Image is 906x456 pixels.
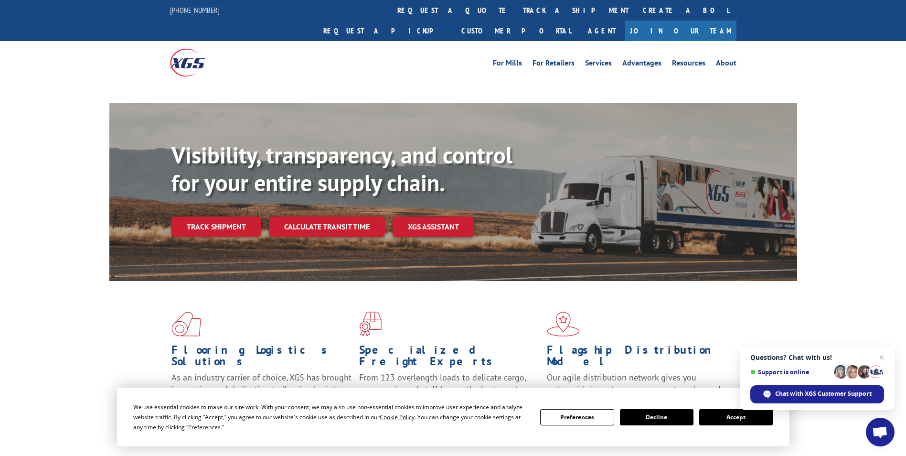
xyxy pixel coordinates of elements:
div: Chat with XGS Customer Support [750,385,884,403]
h1: Specialized Freight Experts [359,344,540,372]
h1: Flagship Distribution Model [547,344,727,372]
button: Decline [620,409,693,425]
a: Calculate transit time [269,217,385,237]
span: As an industry carrier of choice, XGS has brought innovation and dedication to flooring logistics... [171,372,352,406]
div: We use essential cookies to make our site work. With your consent, we may also use non-essential ... [133,402,529,432]
span: Cookie Policy [380,413,415,421]
button: Accept [699,409,773,425]
span: Our agile distribution network gives you nationwide inventory management on demand. [547,372,723,394]
a: Customer Portal [454,21,578,41]
a: Advantages [622,59,661,70]
span: Chat with XGS Customer Support [775,390,872,398]
div: Open chat [866,418,895,446]
h1: Flooring Logistics Solutions [171,344,352,372]
a: Resources [672,59,705,70]
span: Support is online [750,369,831,376]
div: Cookie Consent Prompt [117,388,789,446]
a: Join Our Team [625,21,736,41]
a: Agent [578,21,625,41]
img: xgs-icon-flagship-distribution-model-red [547,312,580,337]
a: For Mills [493,59,522,70]
a: Request a pickup [316,21,454,41]
a: XGS ASSISTANT [393,217,474,237]
b: Visibility, transparency, and control for your entire supply chain. [171,140,512,197]
a: Services [585,59,612,70]
a: [PHONE_NUMBER] [170,5,220,15]
span: Close chat [876,352,887,363]
span: Preferences [188,423,221,431]
a: Track shipment [171,217,261,237]
a: About [716,59,736,70]
img: xgs-icon-total-supply-chain-intelligence-red [171,312,201,337]
span: Questions? Chat with us! [750,354,884,361]
a: For Retailers [533,59,575,70]
p: From 123 overlength loads to delicate cargo, our experienced staff knows the best way to move you... [359,372,540,414]
img: xgs-icon-focused-on-flooring-red [359,312,382,337]
button: Preferences [540,409,614,425]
